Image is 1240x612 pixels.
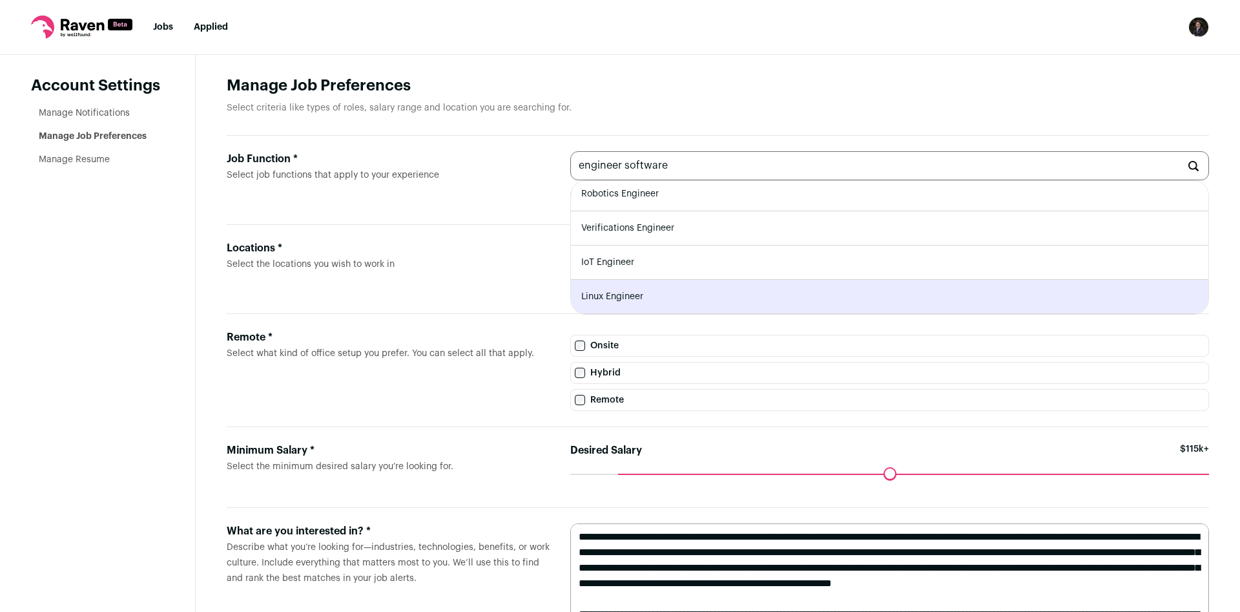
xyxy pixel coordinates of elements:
a: Applied [194,23,228,32]
button: Open dropdown [1188,17,1209,37]
li: Robotics Engineer [571,177,1208,211]
h1: Manage Job Preferences [227,76,1209,96]
span: Select the minimum desired salary you’re looking for. [227,462,453,471]
a: Manage Job Preferences [39,132,147,141]
input: Remote [575,395,585,405]
input: Job Function [570,151,1209,180]
a: Jobs [153,23,173,32]
div: Job Function * [227,151,550,167]
a: Manage Resume [39,155,110,164]
li: Linux Engineer [571,280,1208,314]
li: Verifications Engineer [571,211,1208,246]
span: Select job functions that apply to your experience [227,171,439,180]
img: 1782523-medium_jpg [1188,17,1209,37]
span: Select the locations you wish to work in [227,260,395,269]
input: Onsite [575,341,585,351]
label: Desired Salary [570,443,642,458]
span: Select what kind of office setup you prefer. You can select all that apply. [227,349,534,358]
li: IoT Engineer [571,246,1208,280]
label: Remote [570,389,1209,411]
label: Onsite [570,335,1209,357]
span: $115k+ [1180,443,1209,474]
div: Remote * [227,330,550,345]
div: Locations * [227,240,550,256]
p: Select criteria like types of roles, salary range and location you are searching for. [227,101,1209,114]
div: What are you interested in? * [227,523,550,539]
header: Account Settings [31,76,164,96]
span: Describe what you’re looking for—industries, technologies, benefits, or work culture. Include eve... [227,543,550,583]
div: Minimum Salary * [227,443,550,458]
label: Hybrid [570,362,1209,384]
input: Hybrid [575,368,585,378]
a: Manage Notifications [39,109,130,118]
